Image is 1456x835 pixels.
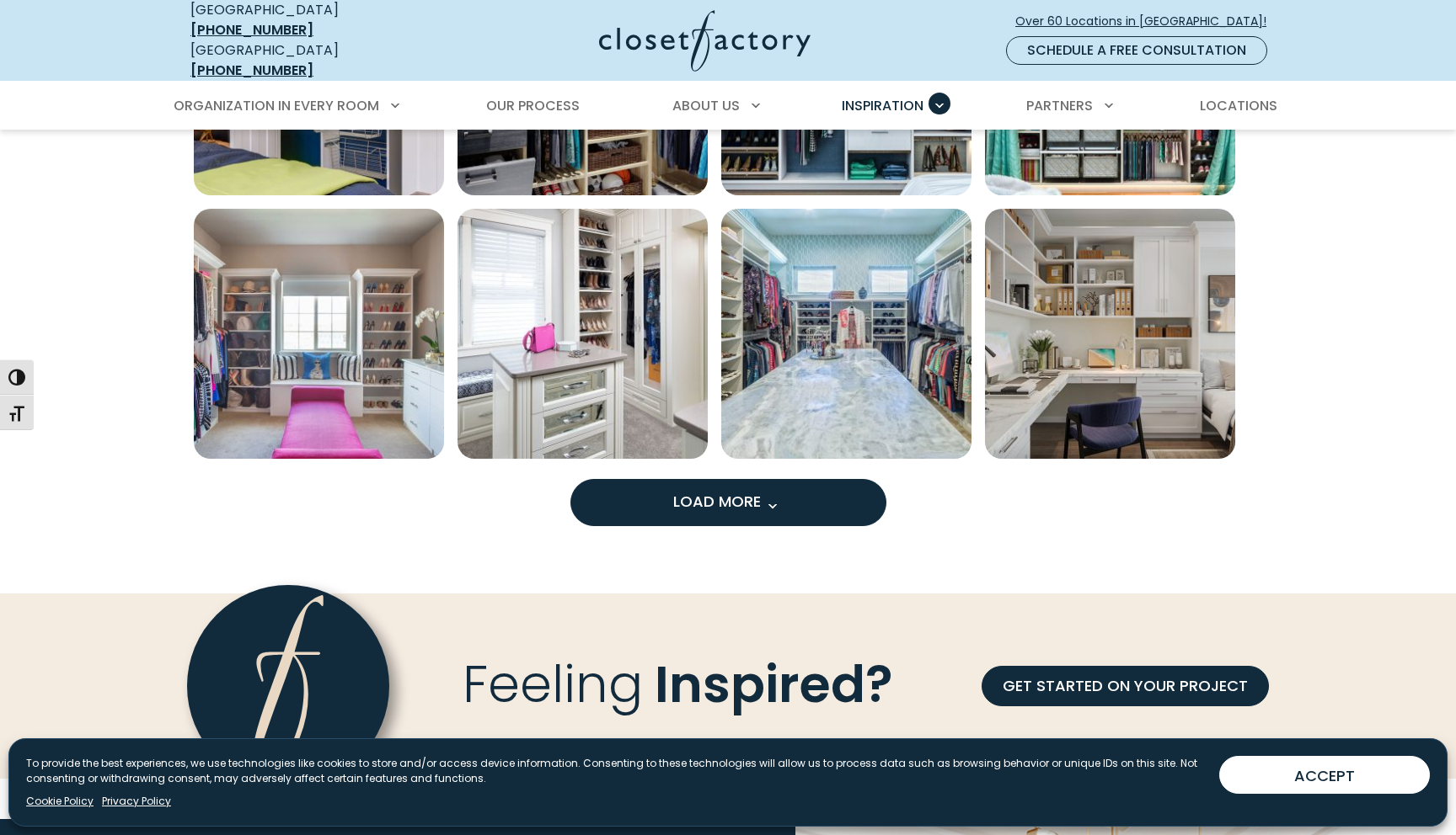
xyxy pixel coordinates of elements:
[985,209,1235,459] a: Open inspiration gallery to preview enlarged image
[1200,96,1277,115] span: Locations
[655,648,893,720] span: Inspired?
[1006,36,1267,65] a: Schedule a Free Consultation
[672,96,740,115] span: About Us
[190,40,435,81] div: [GEOGRAPHIC_DATA]
[194,209,444,459] a: Open inspiration gallery to preview enlarged image
[673,491,783,512] span: Load More
[1014,7,1281,36] a: Over 60 Locations in [GEOGRAPHIC_DATA]!
[486,96,580,115] span: Our Process
[174,96,379,115] span: Organization in Every Room
[842,96,923,115] span: Inspiration
[1015,13,1280,30] span: Over 60 Locations in [GEOGRAPHIC_DATA]!
[458,209,708,459] a: Open inspiration gallery to preview enlarged image
[458,209,708,459] img: Walk-in closet with open shoe shelving with elite chrome toe stops, glass inset door fronts, and ...
[985,209,1235,459] img: Wall bed built into shaker cabinetry in office, includes crown molding and goose neck lighting.
[194,209,444,459] img: Walk-in closet with dual hanging rods, crown molding, built-in drawers and window seat bench.
[190,20,313,40] a: [PHONE_NUMBER]
[463,648,643,720] span: Feeling
[190,61,313,80] a: [PHONE_NUMBER]
[26,794,94,809] a: Cookie Policy
[570,479,886,526] button: Load more inspiration gallery images
[1026,96,1093,115] span: Partners
[721,209,972,459] img: Large central island and dual handing rods in walk-in closet. Features glass open shelving and cr...
[1219,756,1430,794] button: ACCEPT
[599,10,811,72] img: Closet Factory Logo
[26,756,1206,786] p: To provide the best experiences, we use technologies like cookies to store and/or access device i...
[162,82,1294,130] nav: Primary Menu
[102,794,171,809] a: Privacy Policy
[982,666,1269,706] a: GET STARTED ON YOUR PROJECT
[721,209,972,459] a: Open inspiration gallery to preview enlarged image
